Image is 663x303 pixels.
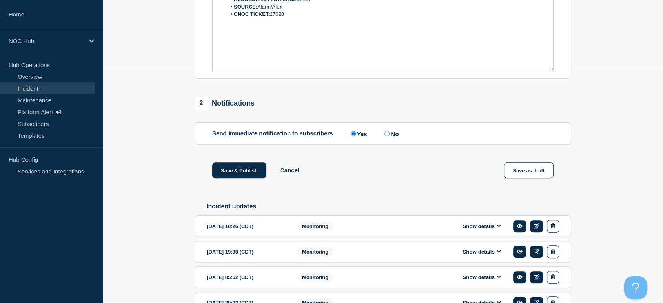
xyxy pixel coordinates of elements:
[504,162,554,178] button: Save as draft
[234,4,257,10] strong: SOURCE:
[460,223,503,230] button: Show details
[9,38,84,44] p: NOC Hub
[624,276,647,299] iframe: Help Scout Beacon - Open
[195,97,208,110] span: 2
[206,203,571,210] h2: Incident updates
[460,274,503,281] button: Show details
[297,222,333,231] span: Monitoring
[207,271,285,284] div: [DATE] 05:52 (CDT)
[226,4,548,11] li: Alarm/Alert
[351,131,356,136] input: Yes
[212,162,266,178] button: Save & Publish
[297,273,333,282] span: Monitoring
[207,245,285,258] div: [DATE] 19:38 (CDT)
[212,130,333,137] p: Send immediate notification to subscribers
[384,131,390,136] input: No
[234,11,270,17] strong: CNOC TICKET:
[382,130,399,137] label: No
[460,248,503,255] button: Show details
[226,11,548,18] li: 27028
[349,130,367,137] label: Yes
[212,130,554,137] div: Send immediate notification to subscribers
[207,220,285,233] div: [DATE] 10:26 (CDT)
[280,167,299,173] button: Cancel
[195,97,255,110] div: Notifications
[297,247,333,256] span: Monitoring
